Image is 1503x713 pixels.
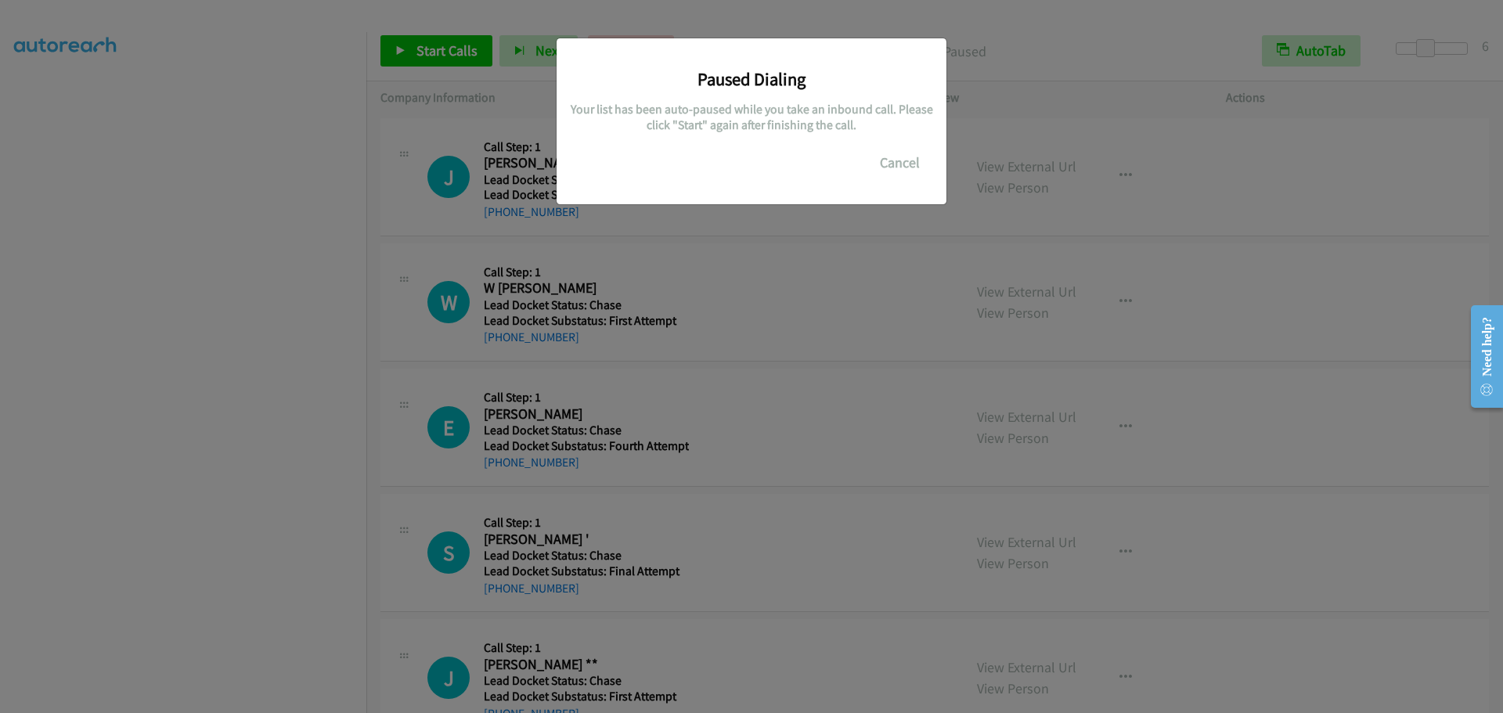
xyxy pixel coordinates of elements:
button: Cancel [865,147,935,178]
iframe: Resource Center [1458,294,1503,419]
h3: Paused Dialing [568,68,935,90]
h5: Your list has been auto-paused while you take an inbound call. Please click "Start" again after f... [568,102,935,132]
